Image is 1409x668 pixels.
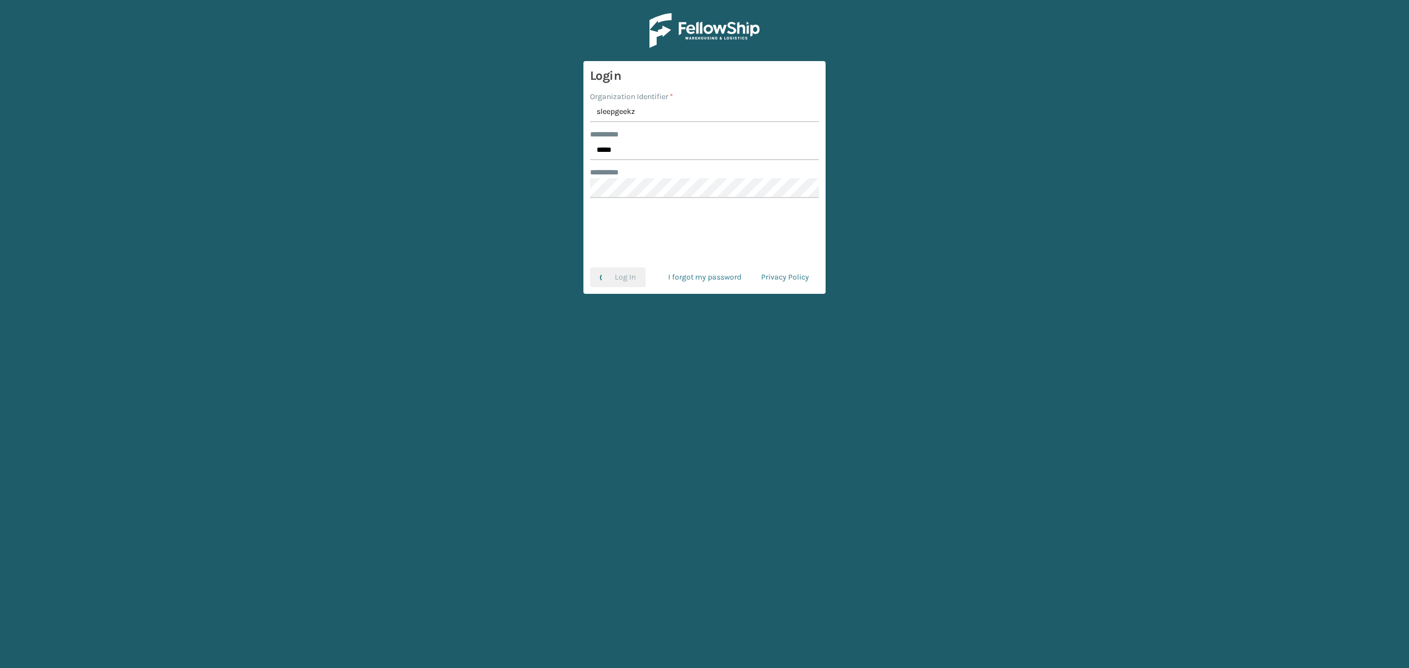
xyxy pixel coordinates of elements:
[649,13,760,48] img: Logo
[590,91,673,102] label: Organization Identifier
[590,267,646,287] button: Log In
[658,267,751,287] a: I forgot my password
[751,267,819,287] a: Privacy Policy
[590,68,819,84] h3: Login
[621,211,788,254] iframe: To enrich screen reader interactions, please activate Accessibility in Grammarly extension settings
